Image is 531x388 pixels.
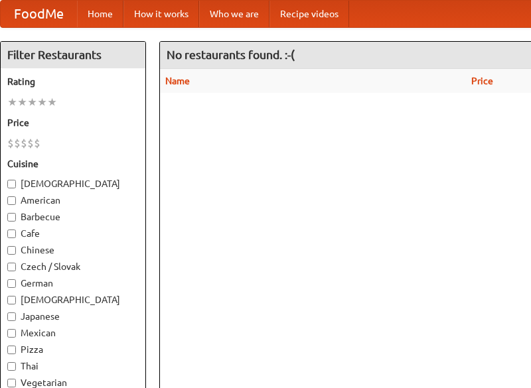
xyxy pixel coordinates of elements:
input: Chinese [7,246,16,255]
li: ★ [47,95,57,109]
li: $ [14,136,21,151]
input: American [7,196,16,205]
a: Name [165,76,190,86]
a: Home [77,1,123,27]
h4: Filter Restaurants [1,42,145,68]
li: $ [27,136,34,151]
label: Thai [7,359,139,373]
label: Barbecue [7,210,139,224]
li: ★ [27,95,37,109]
li: $ [21,136,27,151]
label: [DEMOGRAPHIC_DATA] [7,293,139,306]
ng-pluralize: No restaurants found. :-( [167,48,295,61]
a: Who we are [199,1,269,27]
input: Japanese [7,312,16,321]
label: Cafe [7,227,139,240]
input: Mexican [7,329,16,338]
label: American [7,194,139,207]
label: German [7,277,139,290]
a: Price [471,76,493,86]
input: Thai [7,362,16,371]
a: FoodMe [1,1,77,27]
label: Mexican [7,326,139,340]
h5: Cuisine [7,157,139,170]
li: $ [7,136,14,151]
input: Vegetarian [7,379,16,387]
input: [DEMOGRAPHIC_DATA] [7,296,16,304]
label: [DEMOGRAPHIC_DATA] [7,177,139,190]
li: ★ [17,95,27,109]
label: Chinese [7,243,139,257]
input: Cafe [7,229,16,238]
h5: Rating [7,75,139,88]
label: Japanese [7,310,139,323]
input: [DEMOGRAPHIC_DATA] [7,180,16,188]
input: Pizza [7,346,16,354]
input: Barbecue [7,213,16,222]
a: How it works [123,1,199,27]
li: $ [34,136,40,151]
h5: Price [7,116,139,129]
li: ★ [7,95,17,109]
label: Pizza [7,343,139,356]
a: Recipe videos [269,1,349,27]
input: Czech / Slovak [7,263,16,271]
input: German [7,279,16,288]
li: ★ [37,95,47,109]
label: Czech / Slovak [7,260,139,273]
